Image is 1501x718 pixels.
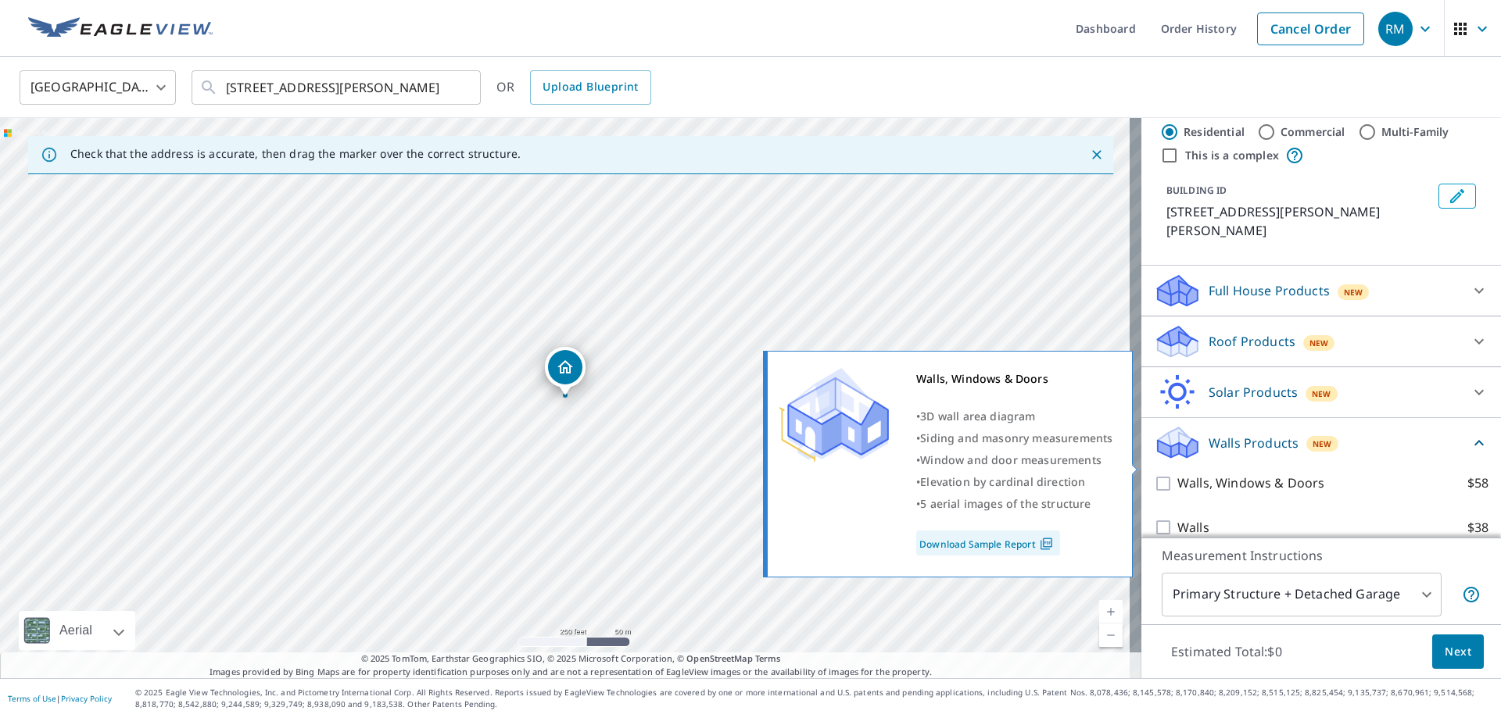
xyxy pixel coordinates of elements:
[530,70,650,105] a: Upload Blueprint
[1312,388,1331,400] span: New
[8,693,56,704] a: Terms of Use
[1154,272,1488,309] div: Full House ProductsNew
[1154,373,1488,411] div: Solar ProductsNew
[916,405,1112,427] div: •
[70,147,521,161] p: Check that the address is accurate, then drag the marker over the correct structure.
[916,449,1112,471] div: •
[1159,634,1295,669] p: Estimated Total: $0
[1467,518,1488,538] p: $38
[1381,124,1449,140] label: Multi-Family
[545,347,586,395] div: Dropped pin, building 1, Residential property, 3277 Zander Ln Dexter, IA 50070
[55,611,97,650] div: Aerial
[135,687,1493,710] p: © 2025 Eagle View Technologies, Inc. and Pictometry International Corp. All Rights Reserved. Repo...
[916,493,1112,515] div: •
[1166,202,1432,240] p: [STREET_ADDRESS][PERSON_NAME][PERSON_NAME]
[920,430,1112,445] span: Siding and masonry measurements
[916,530,1060,555] a: Download Sample Report
[779,368,889,462] img: Premium
[1257,13,1364,45] a: Cancel Order
[1166,184,1227,197] p: BUILDING ID
[1087,145,1107,165] button: Close
[19,611,135,650] div: Aerial
[1154,424,1488,461] div: Walls ProductsNew
[20,66,176,109] div: [GEOGRAPHIC_DATA]
[1438,184,1476,209] button: Edit building 1
[1378,12,1413,46] div: RM
[1309,337,1329,349] span: New
[920,474,1085,489] span: Elevation by cardinal direction
[1209,434,1299,452] p: Walls Products
[920,452,1102,467] span: Window and door measurements
[1432,634,1484,670] button: Next
[1177,518,1209,538] p: Walls
[1184,124,1245,140] label: Residential
[1154,323,1488,360] div: Roof ProductsNew
[1036,537,1057,551] img: Pdf Icon
[1162,573,1442,616] div: Primary Structure + Detached Garage
[28,17,213,41] img: EV Logo
[916,427,1112,449] div: •
[8,694,112,703] p: |
[543,77,638,97] span: Upload Blueprint
[1209,383,1298,402] p: Solar Products
[1281,124,1345,140] label: Commercial
[1467,473,1488,493] p: $58
[1162,546,1481,565] p: Measurement Instructions
[755,652,781,664] a: Terms
[1099,600,1123,623] a: Current Level 17, Zoom In
[1185,148,1279,163] label: This is a complex
[1177,473,1324,493] p: Walls, Windows & Doors
[1099,623,1123,647] a: Current Level 17, Zoom Out
[1209,332,1295,351] p: Roof Products
[61,693,112,704] a: Privacy Policy
[1462,585,1481,604] span: Your report will include the primary structure and a detached garage if one exists.
[1209,281,1330,300] p: Full House Products
[1313,438,1332,450] span: New
[496,70,651,105] div: OR
[686,652,752,664] a: OpenStreetMap
[1344,286,1363,298] span: New
[920,496,1091,511] span: 5 aerial images of the structure
[916,471,1112,493] div: •
[226,66,449,109] input: Search by address or latitude-longitude
[920,409,1035,423] span: 3D wall area diagram
[1445,642,1471,662] span: Next
[361,652,781,666] span: © 2025 TomTom, Earthstar Geographics SIO, © 2025 Microsoft Corporation, ©
[916,368,1112,390] div: Walls, Windows & Doors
